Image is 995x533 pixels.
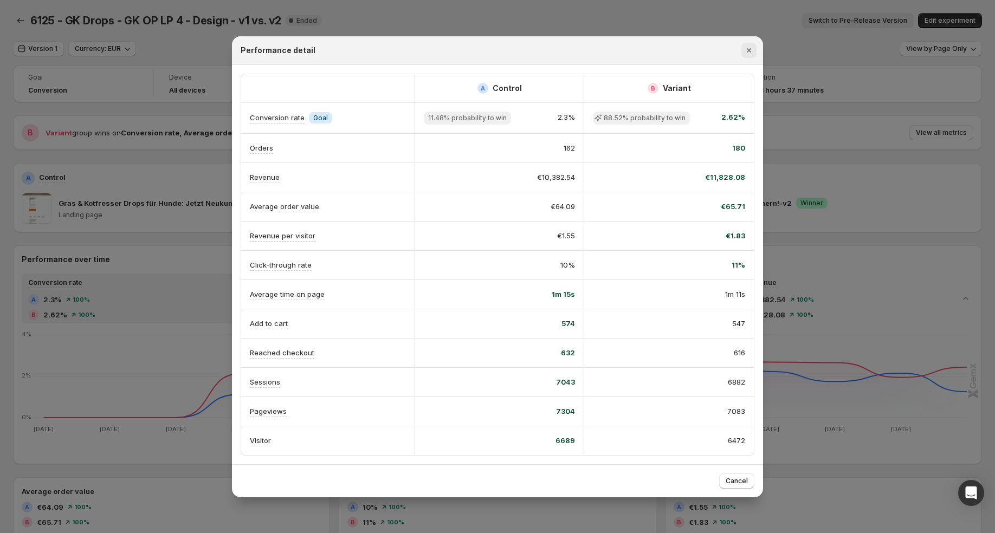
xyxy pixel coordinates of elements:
span: 632 [561,347,575,358]
p: Reached checkout [250,347,314,358]
span: €65.71 [721,201,745,212]
span: €1.55 [557,230,575,241]
p: Sessions [250,376,280,387]
span: 2.3% [558,112,575,125]
p: Pageviews [250,406,287,417]
span: 7043 [556,376,575,387]
span: 616 [734,347,745,358]
span: €11,828.08 [705,172,745,183]
span: 11.48% probability to win [428,114,507,122]
span: 574 [561,318,575,329]
span: 180 [732,142,745,153]
span: Goal [313,114,328,122]
h2: Control [493,83,522,94]
span: 10% [560,259,575,270]
p: Add to cart [250,318,288,329]
h2: Performance detail [241,45,315,56]
p: Revenue per visitor [250,230,315,241]
span: €64.09 [551,201,575,212]
span: 88.52% probability to win [604,114,686,122]
p: Conversion rate [250,112,305,123]
p: Click-through rate [250,259,312,270]
span: 547 [732,318,745,329]
span: 6689 [555,435,575,446]
span: 2.62% [721,112,745,125]
p: Revenue [250,172,280,183]
span: 6472 [728,435,745,446]
div: Open Intercom Messenger [958,480,984,506]
h2: B [651,85,655,92]
button: Close [741,43,757,58]
span: 1m 11s [725,289,745,300]
h2: Variant [663,83,691,94]
p: Average order value [250,201,319,212]
p: Average time on page [250,289,325,300]
p: Orders [250,142,273,153]
span: 7083 [727,406,745,417]
span: 162 [564,142,575,153]
p: Visitor [250,435,271,446]
span: €1.83 [726,230,745,241]
button: Cancel [719,473,754,489]
span: €10,382.54 [537,172,575,183]
span: 11% [732,259,745,270]
span: 7304 [556,406,575,417]
span: 1m 15s [552,289,575,300]
span: 6882 [728,376,745,387]
span: Cancel [726,477,748,485]
h2: A [481,85,485,92]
